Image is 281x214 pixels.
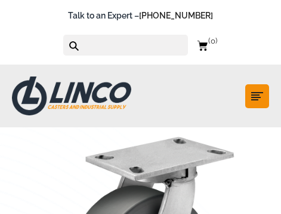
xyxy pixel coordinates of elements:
[208,36,217,45] span: 0
[12,77,131,115] img: LINCO CASTERS & INDUSTRIAL SUPPLY
[139,11,213,20] a: [PHONE_NUMBER]
[83,35,188,56] input: Search
[68,9,213,23] span: Talk to an Expert –
[197,38,218,53] a: 0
